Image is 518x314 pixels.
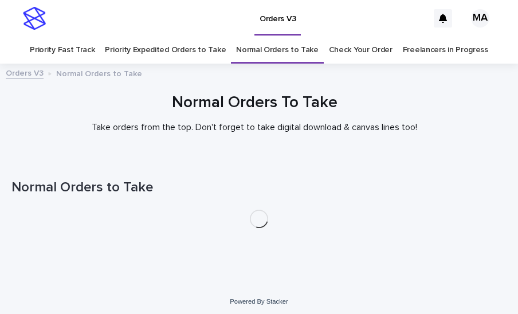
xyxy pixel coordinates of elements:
[105,37,226,64] a: Priority Expedited Orders to Take
[230,298,288,305] a: Powered By Stacker
[236,37,319,64] a: Normal Orders to Take
[329,37,393,64] a: Check Your Order
[25,122,484,133] p: Take orders from the top. Don't forget to take digital download & canvas lines too!
[11,179,507,196] h1: Normal Orders to Take
[23,7,46,30] img: stacker-logo-s-only.png
[11,93,498,113] h1: Normal Orders To Take
[6,66,44,79] a: Orders V3
[471,9,489,28] div: MA
[403,37,488,64] a: Freelancers in Progress
[56,66,142,79] p: Normal Orders to Take
[30,37,95,64] a: Priority Fast Track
